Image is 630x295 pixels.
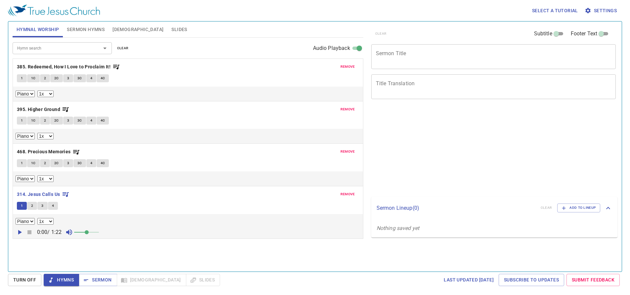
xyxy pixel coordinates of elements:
[13,276,36,284] span: Turn Off
[40,74,50,82] button: 2
[17,159,27,167] button: 1
[31,75,36,81] span: 1C
[79,274,117,286] button: Sermon
[67,25,105,34] span: Sermon Hymns
[86,74,96,82] button: 4
[27,202,37,210] button: 2
[97,117,109,125] button: 4C
[54,160,59,166] span: 2C
[40,117,50,125] button: 2
[21,118,23,124] span: 1
[529,5,581,17] button: Select a tutorial
[27,74,40,82] button: 1C
[44,75,46,81] span: 2
[441,274,496,286] a: Last updated [DATE]
[566,274,620,286] a: Submit Feedback
[377,225,420,231] i: Nothing saved yet
[17,190,60,199] b: 314. Jesus Calls Us
[50,117,63,125] button: 2C
[17,25,59,34] span: Hymnal Worship
[73,74,86,82] button: 3C
[17,148,71,156] b: 468. Precious Memories
[37,175,54,182] select: Playback Rate
[583,5,619,17] button: Settings
[77,75,82,81] span: 3C
[101,160,105,166] span: 4C
[8,274,41,286] button: Turn Off
[67,160,69,166] span: 3
[34,228,65,236] p: 0:00 / 1:22
[571,30,598,38] span: Footer Text
[340,191,355,197] span: remove
[21,75,23,81] span: 1
[77,160,82,166] span: 3C
[67,75,69,81] span: 3
[63,74,73,82] button: 3
[371,197,618,219] div: Sermon Lineup(0)clearAdd to Lineup
[41,203,43,209] span: 3
[17,190,69,199] button: 314. Jesus Calls Us
[340,64,355,70] span: remove
[17,105,60,114] b: 395. Higher Ground
[337,105,359,113] button: remove
[49,276,74,284] span: Hymns
[50,159,63,167] button: 2C
[17,105,70,114] button: 395. Higher Ground
[340,106,355,112] span: remove
[73,159,86,167] button: 3C
[17,202,27,210] button: 1
[54,75,59,81] span: 2C
[16,175,35,182] select: Select Track
[63,117,73,125] button: 3
[27,117,40,125] button: 1C
[97,159,109,167] button: 4C
[37,218,54,225] select: Playback Rate
[31,160,36,166] span: 1C
[17,63,111,71] b: 385. Redeemed, How I Love to Proclaim It!
[8,5,100,17] img: True Jesus Church
[17,117,27,125] button: 1
[100,44,110,53] button: Open
[97,74,109,82] button: 4C
[337,190,359,198] button: remove
[21,203,23,209] span: 1
[37,91,54,97] select: Playback Rate
[73,117,86,125] button: 3C
[63,159,73,167] button: 3
[557,203,600,212] button: Add to Lineup
[21,160,23,166] span: 1
[499,274,564,286] a: Subscribe to Updates
[369,106,568,195] iframe: from-child
[113,44,133,52] button: clear
[16,218,35,225] select: Select Track
[562,205,596,211] span: Add to Lineup
[17,148,80,156] button: 468. Precious Memories
[90,118,92,124] span: 4
[16,133,35,139] select: Select Track
[37,202,47,210] button: 3
[67,118,69,124] span: 3
[48,202,58,210] button: 4
[16,91,35,97] select: Select Track
[77,118,82,124] span: 3C
[101,118,105,124] span: 4C
[31,118,36,124] span: 1C
[54,118,59,124] span: 2C
[50,74,63,82] button: 2C
[337,63,359,71] button: remove
[572,276,614,284] span: Submit Feedback
[90,160,92,166] span: 4
[86,159,96,167] button: 4
[17,74,27,82] button: 1
[444,276,494,284] span: Last updated [DATE]
[31,203,33,209] span: 2
[17,63,120,71] button: 385. Redeemed, How I Love to Proclaim It!
[337,148,359,156] button: remove
[84,276,112,284] span: Sermon
[340,149,355,155] span: remove
[586,7,617,15] span: Settings
[44,274,79,286] button: Hymns
[504,276,559,284] span: Subscribe to Updates
[117,45,129,51] span: clear
[27,159,40,167] button: 1C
